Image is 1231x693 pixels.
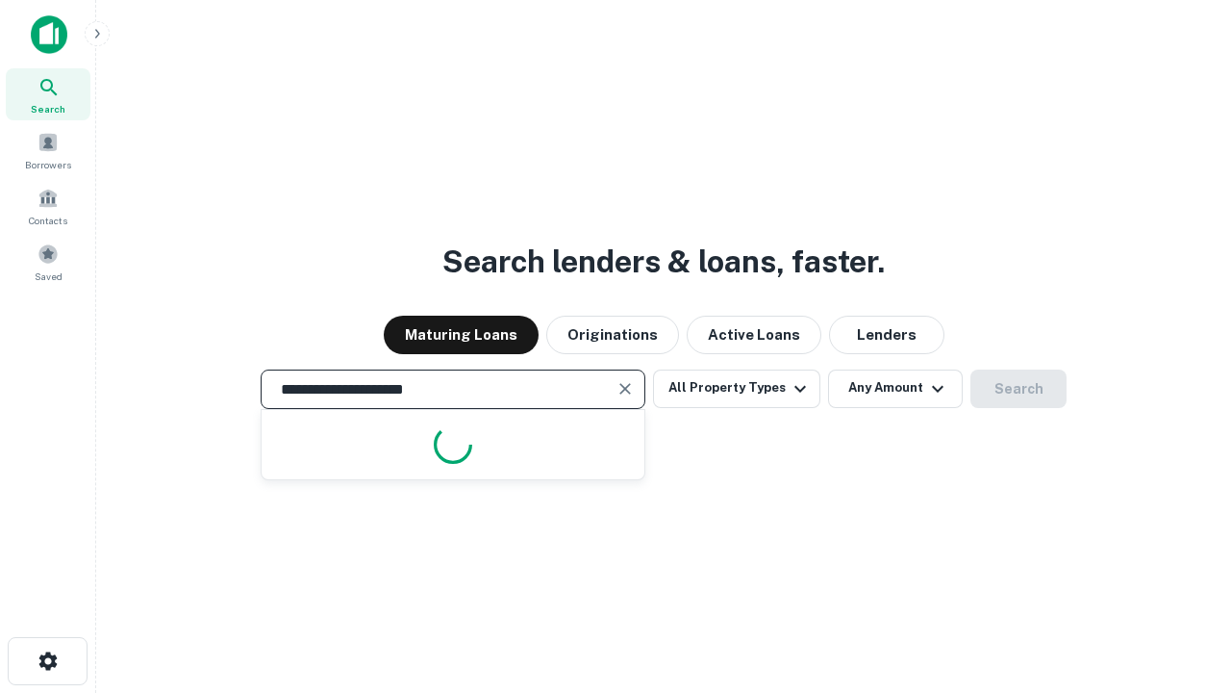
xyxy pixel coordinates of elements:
[6,236,90,288] a: Saved
[25,157,71,172] span: Borrowers
[6,68,90,120] a: Search
[829,316,944,354] button: Lenders
[828,370,963,408] button: Any Amount
[653,370,820,408] button: All Property Types
[687,316,821,354] button: Active Loans
[612,375,639,402] button: Clear
[384,316,539,354] button: Maturing Loans
[31,101,65,116] span: Search
[546,316,679,354] button: Originations
[6,180,90,232] a: Contacts
[35,269,63,284] span: Saved
[31,15,67,54] img: capitalize-icon.png
[29,213,67,228] span: Contacts
[6,124,90,176] a: Borrowers
[1135,539,1231,631] iframe: Chat Widget
[442,239,885,285] h3: Search lenders & loans, faster.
